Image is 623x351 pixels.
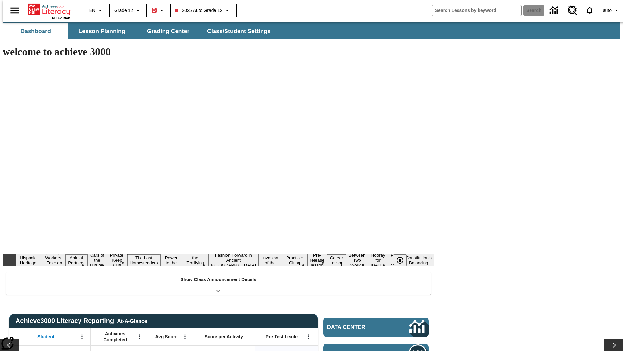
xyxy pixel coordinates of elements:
button: Slide 11 Mixed Practice: Citing Evidence [282,250,308,271]
span: Grade 12 [114,7,133,14]
button: Lesson Planning [69,23,134,39]
span: NJ Edition [52,16,70,20]
div: Show Class Announcement Details [6,272,431,295]
a: Data Center [323,318,429,337]
button: Slide 1 ¡Viva Hispanic Heritage Month! [16,250,41,271]
span: Student [37,334,54,340]
p: Show Class Announcement Details [180,276,256,283]
span: Achieve3000 Literacy Reporting [16,317,147,325]
button: Grade: Grade 12, Select a grade [112,5,144,16]
a: Data Center [546,2,564,19]
button: Slide 12 Pre-release lesson [308,252,327,268]
button: Slide 5 Private! Keep Out! [107,252,127,268]
span: Tauto [601,7,612,14]
button: Language: EN, Select a language [86,5,107,16]
button: Slide 7 Solar Power to the People [160,250,182,271]
span: EN [89,7,95,14]
button: Open Menu [77,332,87,342]
div: Pause [394,254,413,266]
a: Notifications [581,2,598,19]
button: Slide 16 Point of View [388,252,403,268]
button: Slide 17 The Constitution's Balancing Act [403,250,434,271]
span: 2025 Auto Grade 12 [175,7,222,14]
a: Resource Center, Will open in new tab [564,2,581,19]
button: Slide 3 Animal Partners [66,254,87,266]
button: Boost Class color is red. Change class color [149,5,168,16]
span: B [153,6,156,14]
button: Slide 15 Hooray for Constitution Day! [368,252,388,268]
button: Class: 2025 Auto Grade 12, Select your class [173,5,234,16]
button: Open side menu [5,1,24,20]
div: At-A-Glance [117,317,147,324]
span: Data Center [327,324,388,331]
button: Slide 13 Career Lesson [327,254,346,266]
button: Profile/Settings [598,5,623,16]
span: Pre-Test Lexile [266,334,298,340]
button: Open Menu [303,332,313,342]
button: Slide 9 Fashion Forward in Ancient Rome [208,252,259,268]
span: Avg Score [155,334,177,340]
div: SubNavbar [3,22,620,39]
button: Class/Student Settings [202,23,276,39]
span: Score per Activity [205,334,243,340]
h1: welcome to achieve 3000 [3,46,434,58]
span: Activities Completed [94,331,137,343]
button: Slide 4 Cars of the Future? [87,252,107,268]
button: Slide 6 The Last Homesteaders [127,254,161,266]
input: search field [432,5,521,16]
a: Home [28,3,70,16]
div: SubNavbar [3,23,276,39]
button: Open Menu [135,332,144,342]
button: Slide 2 Labor Day: Workers Take a Stand [41,250,66,271]
button: Slide 10 The Invasion of the Free CD [259,250,282,271]
button: Pause [394,254,407,266]
button: Dashboard [3,23,68,39]
button: Open Menu [180,332,190,342]
button: Slide 14 Between Two Worlds [346,252,368,268]
button: Lesson carousel, Next [604,339,623,351]
button: Grading Center [136,23,201,39]
button: Slide 8 Attack of the Terrifying Tomatoes [182,250,208,271]
div: Home [28,2,70,20]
